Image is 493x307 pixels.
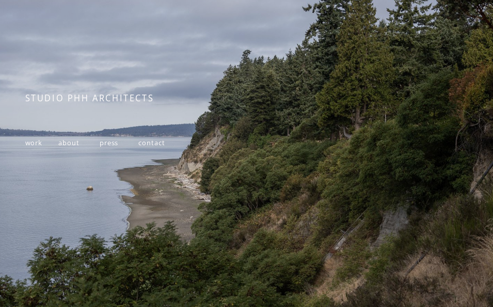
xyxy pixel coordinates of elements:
[100,138,119,147] a: press
[25,93,154,104] span: STUDIO PHH ARCHITECTS
[138,138,165,147] a: contact
[58,138,79,147] a: about
[25,138,43,147] a: work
